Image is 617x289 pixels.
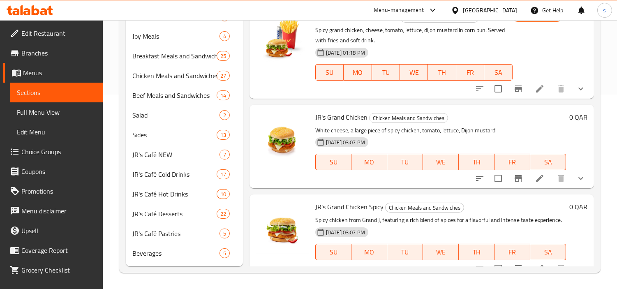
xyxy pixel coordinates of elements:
div: items [217,51,230,61]
span: [DATE] 01:18 PM [323,49,368,57]
span: [DATE] 03:07 PM [323,139,368,146]
button: MO [344,64,372,81]
span: Upsell [21,226,97,236]
a: Choice Groups [3,142,103,162]
a: Upsell [3,221,103,240]
span: TU [391,246,420,258]
span: Grocery Checklist [21,265,97,275]
span: SU [319,246,348,258]
span: Menus [23,68,97,78]
div: items [217,71,230,81]
div: Chicken Meals and Sandwiches27 [126,66,243,86]
div: items [217,209,230,219]
a: Promotions [3,181,103,201]
button: Branch-specific-item [508,169,528,188]
span: FR [498,246,527,258]
span: Menu disclaimer [21,206,97,216]
h6: 0 QAR [569,111,587,123]
button: sort-choices [470,79,490,99]
span: Select to update [490,170,507,187]
button: TU [387,154,423,170]
button: SA [530,154,566,170]
button: delete [551,79,571,99]
span: JR's Café Cold Drinks [132,169,216,179]
p: Spicy chicken from Grand J, featuring a rich blend of spices for a flavorful and intense taste ex... [315,215,566,225]
span: WE [426,246,455,258]
div: Chicken Meals and Sandwiches [385,203,464,213]
span: Beef Meals and Sandwiches [132,90,216,100]
span: JR's Grand Chicken Spicy [315,201,384,213]
a: Menus [3,63,103,83]
button: delete [551,169,571,188]
button: show more [571,259,591,278]
div: items [220,110,230,120]
div: items [220,248,230,258]
button: TH [428,64,456,81]
span: JR's Café Pastries [132,229,220,238]
span: [DATE] 03:07 PM [323,229,368,236]
span: MO [347,67,368,79]
span: Sides [132,130,216,140]
span: Edit Menu [17,127,97,137]
button: SU [315,244,351,260]
button: TH [459,154,495,170]
div: JR's Café Hot Drinks [132,189,216,199]
span: TU [391,156,420,168]
span: 25 [217,52,229,60]
span: 27 [217,72,229,80]
span: Branches [21,48,97,58]
div: JR's Café NEW7 [126,145,243,164]
div: Beverages5 [126,243,243,263]
span: FR [498,156,527,168]
span: 4 [220,32,229,40]
span: SU [319,67,340,79]
button: WE [423,244,459,260]
a: Branches [3,43,103,63]
span: Chicken Meals and Sandwiches [132,71,216,81]
button: MO [351,154,387,170]
span: 5 [220,250,229,257]
div: Sides13 [126,125,243,145]
span: Select to update [490,260,507,277]
div: items [217,169,230,179]
span: Chicken Meals and Sandwiches [386,203,464,213]
div: Joy Meals [132,31,220,41]
button: FR [456,64,484,81]
div: JR's Café Pastries5 [126,224,243,243]
h6: 29 QAR [566,11,587,23]
a: Grocery Checklist [3,260,103,280]
h6: 0 QAR [569,201,587,213]
button: SU [315,154,351,170]
span: 22 [217,210,229,218]
div: items [220,31,230,41]
button: show more [571,79,591,99]
span: Promotions [21,186,97,196]
span: TH [431,67,453,79]
span: SA [534,156,563,168]
button: TU [387,244,423,260]
span: MO [355,246,384,258]
span: SU [319,156,348,168]
span: TU [375,67,397,79]
button: MO [351,244,387,260]
button: show more [571,169,591,188]
a: Edit menu item [535,84,545,94]
span: Beverages [132,248,220,258]
button: Branch-specific-item [508,79,528,99]
div: items [220,229,230,238]
span: JR's Café NEW [132,150,220,160]
button: TH [459,244,495,260]
div: items [217,90,230,100]
svg: Show Choices [576,264,586,273]
svg: Show Choices [576,84,586,94]
span: JR's Café Desserts [132,209,216,219]
span: Salad [132,110,220,120]
span: Breakfast Meals and Sandwiches [132,51,216,61]
div: Breakfast Meals and Sandwiches25 [126,46,243,66]
button: sort-choices [470,259,490,278]
span: 10 [217,190,229,198]
a: Edit Restaurant [3,23,103,43]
